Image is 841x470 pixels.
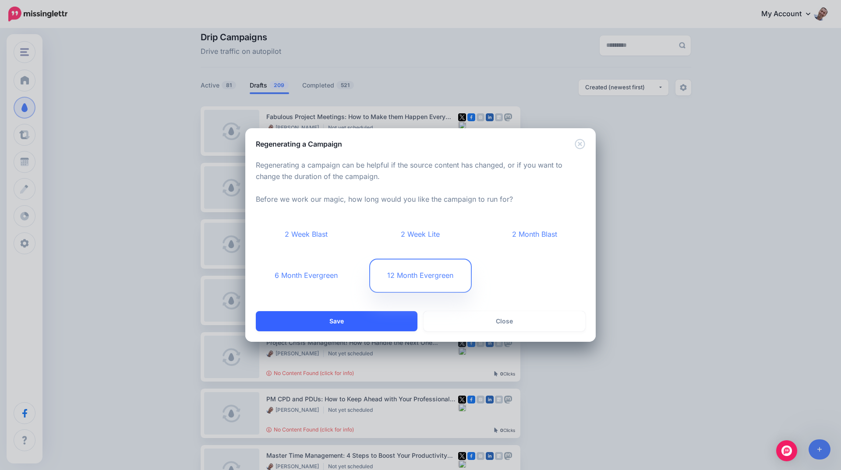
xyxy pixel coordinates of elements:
[256,139,342,149] h5: Regenerating a Campaign
[256,160,585,205] p: Regenerating a campaign can be helpful if the source content has changed, or if you want to chang...
[424,311,585,331] a: Close
[256,218,357,251] a: 2 Week Blast
[370,260,471,292] a: 12 Month Evergreen
[484,218,585,251] a: 2 Month Blast
[776,440,797,461] div: Open Intercom Messenger
[256,311,417,331] button: Save
[256,260,357,292] a: 6 Month Evergreen
[370,218,471,251] a: 2 Week Lite
[575,139,585,150] button: Close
